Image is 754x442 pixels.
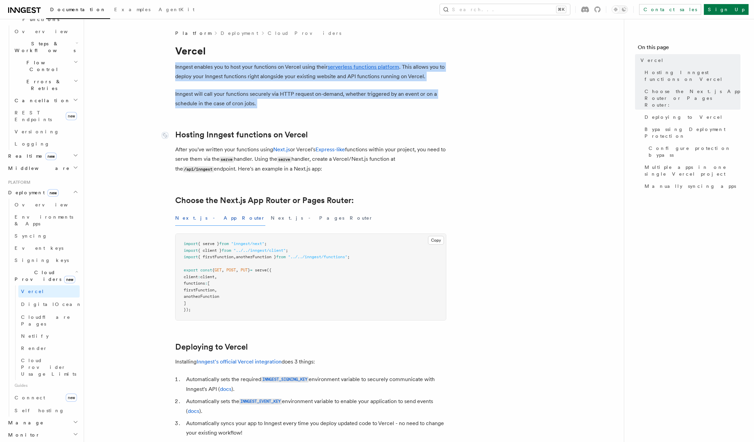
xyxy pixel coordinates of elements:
span: } [248,268,250,272]
span: Logging [15,141,50,147]
span: serve [255,268,267,272]
span: = [250,268,252,272]
span: Platform [5,180,30,185]
a: Deploying to Vercel [175,342,248,352]
span: Netlify [21,333,49,339]
span: Examples [114,7,150,12]
a: Event keys [12,242,80,254]
li: Automatically syncs your app to Inngest every time you deploy updated code to Vercel - no need to... [184,419,446,438]
button: Copy [428,236,444,245]
a: Vercel [18,285,80,297]
a: Deployment [221,30,258,37]
span: client [184,274,198,279]
span: , [222,268,224,272]
a: Cloudflare Pages [18,311,80,330]
span: from [222,248,231,253]
span: { [212,268,215,272]
a: INNGEST_SIGNING_KEY [261,376,309,382]
span: Cloudflare Pages [21,314,70,327]
a: serverless functions platform [328,64,399,70]
a: Cloud Providers [268,30,341,37]
span: ({ [267,268,271,272]
span: Platform [175,30,211,37]
span: anotherFunction } [236,255,276,259]
a: Configure protection bypass [646,142,740,161]
a: INNGEST_EVENT_KEY [239,398,282,404]
span: "../../inngest/functions" [288,255,347,259]
a: Render [18,342,80,354]
span: new [66,394,77,402]
span: const [200,268,212,272]
span: { firstFunction [198,255,233,259]
span: Hosting Inngest functions on Vercel [645,69,740,83]
a: DigitalOcean [18,297,80,311]
span: POST [226,268,236,272]
span: Guides [12,380,80,391]
kbd: ⌘K [556,6,566,13]
span: Middleware [5,165,70,172]
span: Event keys [15,245,63,251]
a: Documentation [46,2,110,19]
span: import [184,241,198,246]
a: Choose the Next.js App Router or Pages Router: [175,196,354,205]
span: : [198,274,200,279]
span: Monitor [5,432,40,438]
button: Steps & Workflows [12,38,80,57]
a: docs [220,386,231,392]
a: Express-like [315,146,345,153]
a: AgentKit [155,2,199,18]
code: /api/inngest [183,167,214,172]
span: Overview [15,29,84,34]
span: client [200,274,215,279]
span: Manually syncing apps [645,183,736,190]
span: ; [286,248,288,253]
span: new [64,276,75,283]
span: Deployment [5,189,59,196]
h1: Vercel [175,45,446,57]
code: serve [220,157,234,162]
span: Deploying to Vercel [645,114,723,120]
a: Manually syncing apps [642,180,740,192]
span: Environments & Apps [15,214,73,226]
span: Cloud Providers [12,269,75,283]
h4: On this page [638,43,740,54]
a: Hosting Inngest functions on Vercel [175,130,308,139]
span: , [215,274,217,279]
span: Vercel [21,289,44,294]
li: Automatically sets the required environment variable to securely communicate with Inngest's API ( ). [184,375,446,394]
span: { serve } [198,241,219,246]
button: Middleware [5,162,80,174]
p: Inngest enables you to host your functions on Vercel using their . This allows you to deploy your... [175,62,446,81]
span: Configure protection bypass [649,145,740,158]
span: }); [184,307,191,312]
span: : [205,281,207,286]
span: from [219,241,229,246]
a: REST Endpointsnew [12,107,80,126]
div: Cloud Providersnew [12,285,80,380]
span: from [276,255,286,259]
button: Deploymentnew [5,186,80,199]
span: functions [184,281,205,286]
span: ] [184,301,186,306]
a: Overview [12,199,80,211]
span: Cancellation [12,97,70,104]
span: AgentKit [159,7,195,12]
button: Errors & Retries [12,75,80,94]
span: Flow Control [12,59,74,73]
a: Multiple apps in one single Vercel project [642,161,740,180]
a: Vercel [638,54,740,66]
a: Hosting Inngest functions on Vercel [642,66,740,85]
a: Deploying to Vercel [642,111,740,123]
button: Realtimenew [5,150,80,162]
span: Cloud Provider Usage Limits [21,358,76,377]
span: Errors & Retries [12,78,74,92]
span: PUT [241,268,248,272]
span: Bypassing Deployment Protection [645,126,740,139]
button: Cloud Providersnew [12,266,80,285]
span: Versioning [15,129,59,134]
span: { client } [198,248,222,253]
span: "../../inngest/client" [233,248,286,253]
span: "inngest/next" [231,241,264,246]
a: Logging [12,138,80,150]
span: Choose the Next.js App Router or Pages Router: [645,88,740,108]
